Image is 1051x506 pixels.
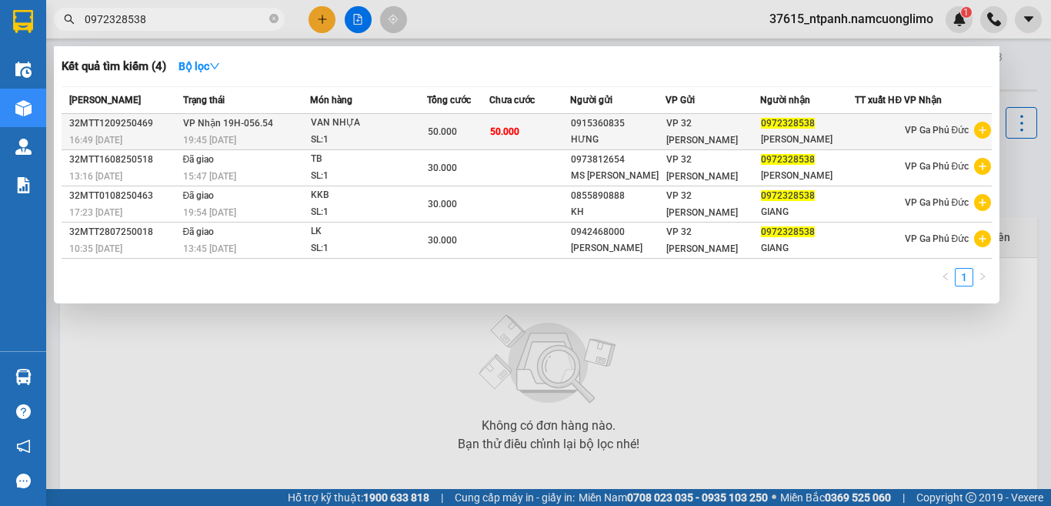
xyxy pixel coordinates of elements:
span: message [16,474,31,488]
span: close-circle [269,12,279,27]
span: 16:49 [DATE] [69,135,122,146]
span: down [209,61,220,72]
img: warehouse-icon [15,369,32,385]
span: notification [16,439,31,454]
button: Bộ lọcdown [166,54,232,79]
div: SL: 1 [311,132,426,149]
span: Trạng thái [183,95,225,106]
div: GIANG [761,240,854,256]
span: 50.000 [428,126,457,137]
span: VP Nhận 19H-056.54 [183,118,273,129]
span: Tổng cước [427,95,471,106]
span: 19:54 [DATE] [183,207,236,218]
strong: Bộ lọc [179,60,220,72]
h3: Kết quả tìm kiếm ( 4 ) [62,59,166,75]
span: [PERSON_NAME] [69,95,141,106]
span: plus-circle [974,230,991,247]
span: 0972328538 [761,118,815,129]
div: KKB [311,187,426,204]
span: 19:45 [DATE] [183,135,236,146]
span: Đã giao [183,154,215,165]
div: 0855890888 [571,188,664,204]
span: VP Ga Phủ Đức [905,197,969,208]
div: [PERSON_NAME] [761,168,854,184]
img: warehouse-icon [15,100,32,116]
span: Món hàng [310,95,352,106]
span: VP 32 [PERSON_NAME] [666,118,738,146]
span: 10:35 [DATE] [69,243,122,254]
span: VP Ga Phủ Đức [905,161,969,172]
span: Đã giao [183,226,215,237]
span: VP Nhận [904,95,942,106]
span: plus-circle [974,158,991,175]
span: 13:16 [DATE] [69,171,122,182]
div: SL: 1 [311,168,426,185]
div: TB [311,151,426,168]
span: VP 32 [PERSON_NAME] [666,226,738,254]
span: Chưa cước [489,95,535,106]
div: 0942468000 [571,224,664,240]
div: [PERSON_NAME] [571,240,664,256]
button: left [936,268,955,287]
span: 0972328538 [761,154,815,165]
span: 17:23 [DATE] [69,207,122,218]
div: 32MTT2807250018 [69,224,179,240]
span: question-circle [16,404,31,419]
span: close-circle [269,14,279,23]
div: 0915360835 [571,116,664,132]
li: Previous Page [936,268,955,287]
div: 32MTT1209250469 [69,116,179,132]
div: MS [PERSON_NAME] [571,168,664,184]
span: right [978,272,987,281]
span: VP Ga Phủ Đức [905,233,969,244]
span: VP Ga Phủ Đức [905,125,969,136]
img: warehouse-icon [15,62,32,78]
img: solution-icon [15,177,32,193]
div: SL: 1 [311,240,426,257]
span: 15:47 [DATE] [183,171,236,182]
div: 0973812654 [571,152,664,168]
div: LK [311,223,426,240]
div: [PERSON_NAME] [761,132,854,148]
li: Next Page [973,268,992,287]
span: Người nhận [760,95,810,106]
button: right [973,268,992,287]
span: plus-circle [974,122,991,139]
div: 32MTT1608250518 [69,152,179,168]
img: logo-vxr [13,10,33,33]
span: 0972328538 [761,226,815,237]
span: VP Gửi [666,95,695,106]
span: VP 32 [PERSON_NAME] [666,190,738,218]
a: 1 [956,269,973,286]
img: warehouse-icon [15,139,32,155]
span: 30.000 [428,235,457,246]
input: Tìm tên, số ĐT hoặc mã đơn [85,11,266,28]
span: left [941,272,950,281]
span: Người gửi [570,95,612,106]
span: search [64,14,75,25]
li: 1 [955,268,973,287]
span: Đã giao [183,190,215,201]
div: 32MTT0108250463 [69,188,179,204]
span: 50.000 [490,126,519,137]
span: TT xuất HĐ [855,95,902,106]
div: GIANG [761,204,854,220]
span: 13:45 [DATE] [183,243,236,254]
div: SL: 1 [311,204,426,221]
span: 30.000 [428,199,457,209]
div: KH [571,204,664,220]
span: VP 32 [PERSON_NAME] [666,154,738,182]
div: VAN NHỰA [311,115,426,132]
span: plus-circle [974,194,991,211]
span: 0972328538 [761,190,815,201]
div: HƯNG [571,132,664,148]
span: 30.000 [428,163,457,173]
